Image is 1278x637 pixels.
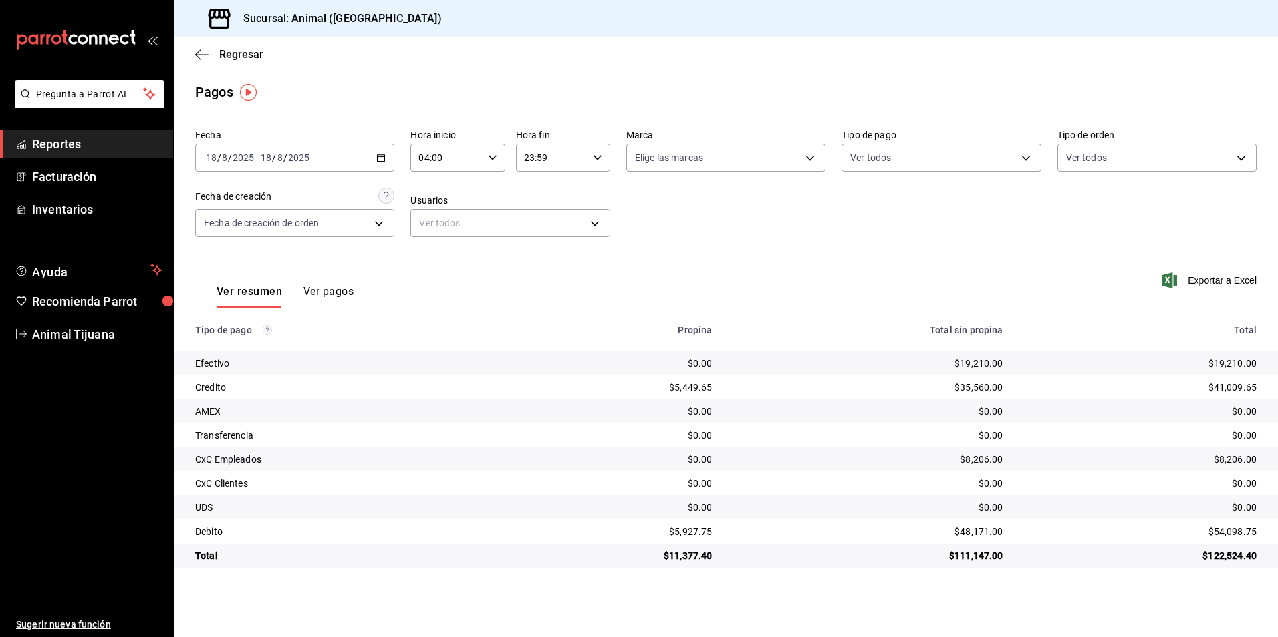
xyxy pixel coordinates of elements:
span: / [228,152,232,163]
div: Tipo de pago [195,325,497,335]
div: Pagos [195,82,233,102]
div: $35,560.00 [734,381,1003,394]
span: Ver todos [850,151,891,164]
span: Facturación [32,168,162,186]
div: $8,206.00 [1025,453,1257,466]
div: $5,449.65 [519,381,712,394]
input: ---- [232,152,255,163]
div: $122,524.40 [1025,549,1257,562]
span: Pregunta a Parrot AI [36,87,144,101]
label: Fecha [195,130,394,140]
span: Inventarios [32,200,162,218]
div: Transferencia [195,429,497,442]
div: $0.00 [519,453,712,466]
div: $0.00 [1025,405,1257,418]
div: $48,171.00 [734,525,1003,538]
div: $0.00 [734,405,1003,418]
div: Debito [195,525,497,538]
button: Ver resumen [217,285,282,308]
div: $0.00 [1025,501,1257,514]
svg: Los pagos realizados con Pay y otras terminales son montos brutos. [263,325,272,335]
span: Ayuda [32,262,145,278]
div: Credito [195,381,497,394]
label: Hora inicio [410,130,505,140]
label: Marca [626,130,825,140]
div: UDS [195,501,497,514]
div: $5,927.75 [519,525,712,538]
div: $0.00 [1025,477,1257,490]
div: Total sin propina [734,325,1003,335]
label: Tipo de pago [842,130,1041,140]
input: -- [205,152,217,163]
span: Animal Tijuana [32,325,162,343]
div: $0.00 [734,429,1003,442]
span: - [256,152,259,163]
div: Ver todos [410,209,610,237]
div: $19,210.00 [1025,357,1257,370]
button: open_drawer_menu [147,35,158,45]
div: $111,147.00 [734,549,1003,562]
div: Efectivo [195,357,497,370]
span: Recomienda Parrot [32,292,162,310]
div: navigation tabs [217,285,354,308]
span: Sugerir nueva función [16,618,162,632]
div: AMEX [195,405,497,418]
div: $0.00 [519,405,712,418]
input: -- [277,152,283,163]
div: $8,206.00 [734,453,1003,466]
button: Pregunta a Parrot AI [15,80,164,108]
button: Ver pagos [303,285,354,308]
div: Fecha de creación [195,190,271,204]
a: Pregunta a Parrot AI [9,97,164,111]
div: $54,098.75 [1025,525,1257,538]
div: $0.00 [1025,429,1257,442]
label: Hora fin [516,130,610,140]
div: $0.00 [734,501,1003,514]
div: $19,210.00 [734,357,1003,370]
div: $41,009.65 [1025,381,1257,394]
label: Usuarios [410,196,610,205]
div: CxC Empleados [195,453,497,466]
div: $0.00 [519,357,712,370]
div: Total [195,549,497,562]
span: Reportes [32,135,162,153]
span: Regresar [219,48,263,61]
span: Elige las marcas [635,151,703,164]
input: -- [221,152,228,163]
div: $0.00 [519,477,712,490]
button: Regresar [195,48,263,61]
img: Tooltip marker [240,84,257,101]
div: $11,377.40 [519,549,712,562]
span: / [272,152,276,163]
div: Total [1025,325,1257,335]
input: ---- [287,152,310,163]
span: Ver todos [1066,151,1107,164]
label: Tipo de orden [1057,130,1257,140]
span: / [283,152,287,163]
span: / [217,152,221,163]
div: $0.00 [519,429,712,442]
input: -- [260,152,272,163]
h3: Sucursal: Animal ([GEOGRAPHIC_DATA]) [233,11,442,27]
button: Exportar a Excel [1165,272,1257,288]
span: Fecha de creación de orden [204,216,319,230]
div: $0.00 [734,477,1003,490]
div: CxC Clientes [195,477,497,490]
div: $0.00 [519,501,712,514]
div: Propina [519,325,712,335]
